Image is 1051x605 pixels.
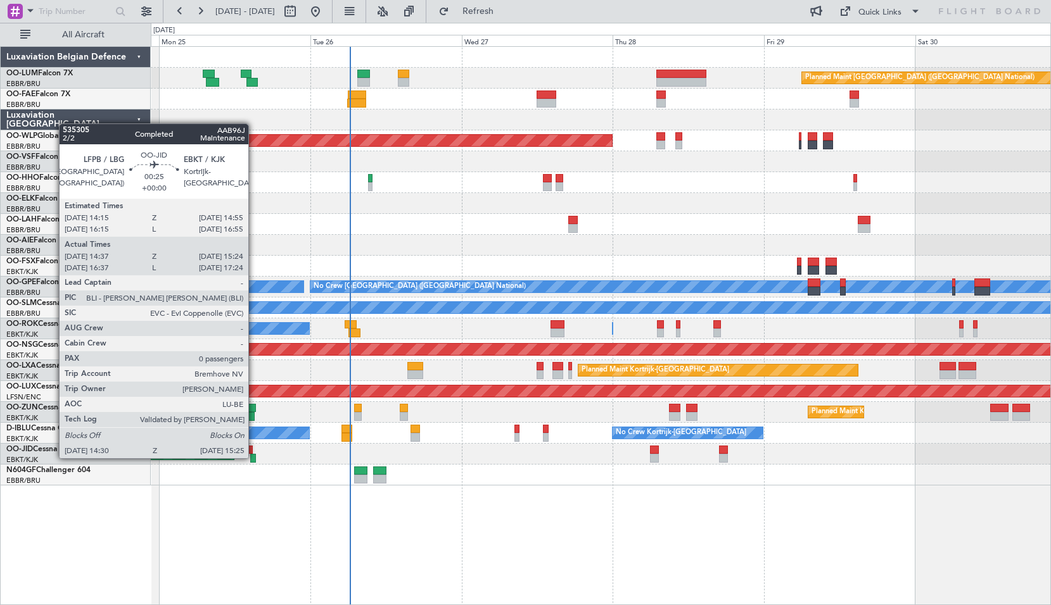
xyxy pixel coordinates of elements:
a: OO-JIDCessna CJ1 525 [6,446,89,453]
a: D-IBLUCessna Citation M2 [6,425,99,432]
div: [DATE] [153,25,175,36]
a: EBBR/BRU [6,246,41,256]
span: N604GF [6,466,36,474]
a: LFSN/ENC [6,392,41,402]
a: EBBR/BRU [6,79,41,89]
span: OO-VSF [6,153,35,161]
span: OO-ZUN [6,404,38,411]
span: Refresh [452,7,505,16]
span: All Aircraft [33,30,134,39]
span: OO-HHO [6,174,39,182]
span: [DATE] - [DATE] [215,6,275,17]
span: OO-ROK [6,320,38,328]
a: OO-VSFFalcon 8X [6,153,70,161]
a: EBKT/KJK [6,371,38,381]
span: OO-ELK [6,195,35,203]
span: OO-GPE [6,278,36,286]
a: OO-ZUNCessna Citation CJ4 [6,404,108,411]
input: Trip Number [39,2,111,21]
div: Wed 27 [462,35,613,46]
span: OO-SLM [6,299,37,307]
a: EBKT/KJK [6,351,38,360]
a: OO-ROKCessna Citation CJ4 [6,320,108,328]
a: OO-FSXFalcon 7X [6,258,70,265]
span: OO-AIE [6,237,34,244]
div: No Crew [GEOGRAPHIC_DATA] ([GEOGRAPHIC_DATA] National) [314,277,526,296]
div: Quick Links [858,6,901,19]
div: Planned Maint Kortrijk-[GEOGRAPHIC_DATA] [812,402,959,421]
a: EBKT/KJK [6,330,38,339]
div: Planned Maint Kortrijk-[GEOGRAPHIC_DATA] [582,361,729,380]
a: EBKT/KJK [6,434,38,444]
span: OO-JID [6,446,33,453]
button: All Aircraft [14,25,137,45]
div: Fri 29 [764,35,915,46]
a: OO-LAHFalcon 7X [6,216,72,223]
span: OO-LUX [6,383,36,390]
a: OO-NSGCessna Citation CJ4 [6,341,108,349]
a: OO-HHOFalcon 8X [6,174,74,182]
span: OO-LXA [6,362,36,370]
span: OO-NSG [6,341,38,349]
div: A/C Unavailable [162,319,215,338]
a: EBBR/BRU [6,142,41,151]
a: EBBR/BRU [6,309,41,318]
a: OO-WLPGlobal 5500 [6,132,80,140]
span: D-IBLU [6,425,31,432]
a: EBBR/BRU [6,163,41,172]
a: EBBR/BRU [6,184,41,193]
a: EBBR/BRU [6,100,41,109]
span: OO-LUM [6,70,38,77]
div: Planned Maint [GEOGRAPHIC_DATA] ([GEOGRAPHIC_DATA] National) [805,68,1035,87]
a: OO-LUMFalcon 7X [6,70,73,77]
span: OO-FAE [6,90,35,98]
a: EBKT/KJK [6,413,38,423]
div: Mon 25 [159,35,310,46]
a: EBBR/BRU [6,204,41,214]
a: OO-FAEFalcon 7X [6,90,70,98]
span: OO-WLP [6,132,37,140]
a: N604GFChallenger 604 [6,466,91,474]
div: Thu 28 [613,35,764,46]
span: OO-FSX [6,258,35,265]
a: EBBR/BRU [6,288,41,297]
a: EBBR/BRU [6,476,41,485]
a: OO-LUXCessna Citation CJ4 [6,383,106,390]
div: No Crew Kortrijk-[GEOGRAPHIC_DATA] [616,423,746,442]
span: OO-LAH [6,216,37,223]
a: OO-ELKFalcon 8X [6,195,70,203]
a: EBKT/KJK [6,455,38,465]
a: OO-SLMCessna Citation XLS [6,299,107,307]
button: Quick Links [833,1,927,22]
a: OO-LXACessna Citation CJ4 [6,362,106,370]
a: EBBR/BRU [6,225,41,235]
div: Tue 26 [310,35,462,46]
a: EBKT/KJK [6,267,38,277]
a: OO-GPEFalcon 900EX EASy II [6,278,111,286]
button: Refresh [433,1,509,22]
a: OO-AIEFalcon 7X [6,237,68,244]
